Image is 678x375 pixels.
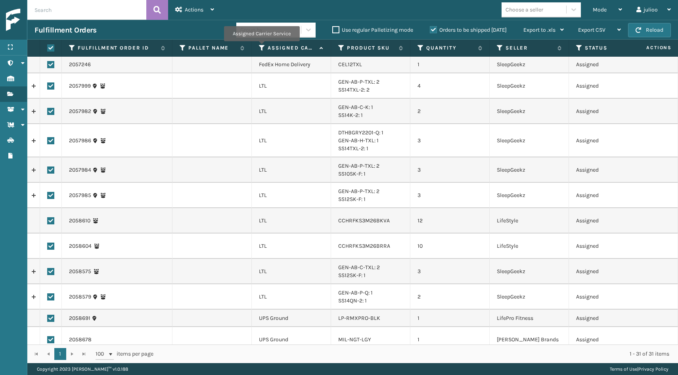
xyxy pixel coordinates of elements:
td: Assigned [569,99,648,124]
a: LP-RMXPRO-BLK [338,315,380,321]
a: GEN-AB-C-K: 1 [338,104,373,111]
td: Assigned [569,310,648,327]
td: SleepGeekz [490,124,569,157]
td: Assigned [569,233,648,259]
div: Group by [240,26,262,34]
td: LTL [252,99,331,124]
label: Status [585,44,633,52]
a: 2057985 [69,191,91,199]
div: Choose a seller [506,6,543,14]
a: SS14QN-2: 1 [338,297,367,304]
a: 2058691 [69,314,90,322]
a: 2058610 [69,217,90,225]
td: UPS Ground [252,327,331,352]
td: LTL [252,124,331,157]
a: SS14TXL-2: 2 [338,86,370,93]
a: 1 [54,348,66,360]
label: Use regular Palletizing mode [332,27,413,33]
div: 1 - 31 of 31 items [165,350,669,358]
span: Actions [185,6,203,13]
a: Privacy Policy [638,366,668,372]
label: Orders to be shipped [DATE] [430,27,507,33]
p: Copyright 2023 [PERSON_NAME]™ v 1.0.188 [37,363,128,375]
td: SleepGeekz [490,259,569,284]
a: 2057999 [69,82,91,90]
span: items per page [96,348,153,360]
td: Assigned [569,73,648,99]
td: LTL [252,183,331,208]
td: UPS Ground [252,310,331,327]
a: MIL-NGT-LGY [338,336,371,343]
td: 3 [410,157,490,183]
td: 10 [410,233,490,259]
h3: Fulfillment Orders [34,25,96,35]
span: Export CSV [578,27,605,33]
td: SleepGeekz [490,284,569,310]
td: 2 [410,99,490,124]
td: 12 [410,208,490,233]
td: Assigned [569,208,648,233]
td: 2 [410,284,490,310]
td: 3 [410,124,490,157]
td: LifeStyle [490,208,569,233]
td: SleepGeekz [490,56,569,73]
label: Seller [506,44,554,52]
span: Mode [593,6,607,13]
span: Export to .xls [523,27,555,33]
td: LTL [252,157,331,183]
a: 2057982 [69,107,91,115]
td: Assigned [569,124,648,157]
td: 1 [410,56,490,73]
td: SleepGeekz [490,99,569,124]
a: DTHBGRY2201-Q: 1 [338,129,383,136]
a: 2057986 [69,137,91,145]
a: 2058575 [69,268,91,276]
label: Assigned Carrier Service [268,44,316,52]
td: Assigned [569,259,648,284]
td: 3 [410,183,490,208]
label: Quantity [426,44,474,52]
td: 1 [410,327,490,352]
td: SleepGeekz [490,73,569,99]
td: LTL [252,233,331,259]
td: Assigned [569,157,648,183]
td: Assigned [569,56,648,73]
a: SS14TXL-2: 1 [338,145,368,152]
a: SS12SK-F: 1 [338,196,366,203]
td: 1 [410,310,490,327]
td: Assigned [569,327,648,352]
td: LTL [252,259,331,284]
a: GEN-AB-P-Q: 1 [338,289,373,296]
span: Actions [621,41,676,54]
a: CEL12TXL [338,61,362,68]
button: Reload [628,23,671,37]
label: Product SKU [347,44,395,52]
a: SS14K-2: 1 [338,112,363,119]
td: 4 [410,73,490,99]
a: GEN-AB-P-TXL: 2 [338,78,379,85]
a: GEN-AB-H-TXL: 1 [338,137,379,144]
a: Terms of Use [610,366,637,372]
a: SS12SK-F: 1 [338,272,366,279]
a: CCHRFKS3M26BRRA [338,243,390,249]
td: LifePro Fitness [490,310,569,327]
td: FedEx Home Delivery [252,56,331,73]
td: Assigned [569,284,648,310]
a: GEN-AB-P-TXL: 2 [338,163,379,169]
td: SleepGeekz [490,157,569,183]
a: 2057984 [69,166,91,174]
a: 2057246 [69,61,91,69]
img: logo [6,9,77,31]
a: GEN-AB-C-TXL: 2 [338,264,380,271]
td: LTL [252,73,331,99]
td: LTL [252,284,331,310]
a: GEN-AB-P-TXL: 2 [338,188,379,195]
td: 3 [410,259,490,284]
td: [PERSON_NAME] Brands [490,327,569,352]
a: CCHRFKS3M26BKVA [338,217,390,224]
a: 2058678 [69,336,92,344]
td: LTL [252,208,331,233]
td: LifeStyle [490,233,569,259]
td: SleepGeekz [490,183,569,208]
td: Assigned [569,183,648,208]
